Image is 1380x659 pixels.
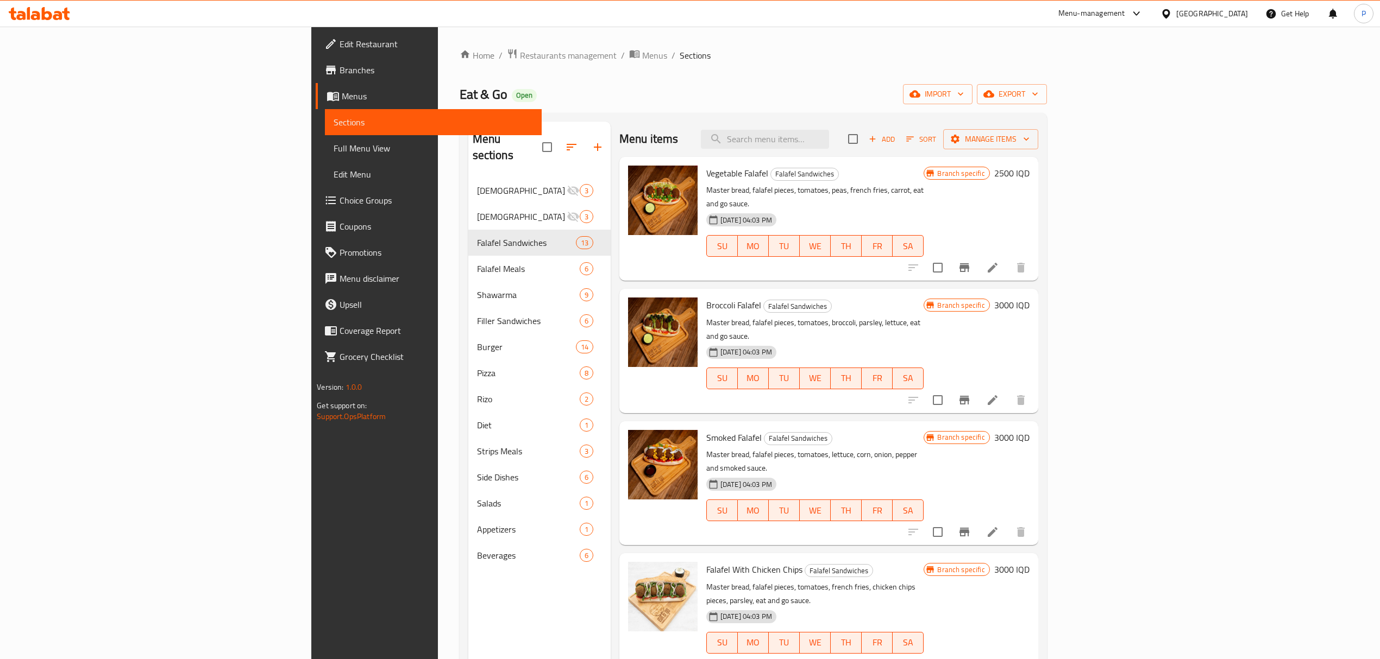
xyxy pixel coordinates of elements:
span: Select section [842,128,864,150]
button: FR [862,499,893,521]
span: Add [867,133,896,145]
button: SU [706,367,738,389]
span: Salads [477,497,580,510]
span: Manage items [952,132,1030,146]
a: Grocery Checklist [316,344,542,370]
a: Edit Menu [325,161,542,187]
span: export [986,87,1038,101]
span: Beverages [477,549,580,562]
nav: breadcrumb [460,48,1047,62]
span: 1 [580,420,593,430]
div: items [580,366,593,379]
div: Salads1 [468,490,611,516]
a: Menus [316,83,542,109]
span: Falafel With Chicken Chips [706,561,802,578]
button: SA [893,632,924,654]
div: Iftar Offers [477,184,567,197]
button: import [903,84,973,104]
span: TH [835,635,857,650]
div: items [580,523,593,536]
nav: Menu sections [468,173,611,573]
button: TU [769,499,800,521]
div: Beverages6 [468,542,611,568]
h6: 2500 IQD [994,166,1030,181]
button: Branch-specific-item [951,519,977,545]
span: Branches [340,64,533,77]
div: [GEOGRAPHIC_DATA] [1176,8,1248,20]
div: items [580,445,593,458]
button: MO [738,632,769,654]
div: Falafel Meals [477,262,580,275]
span: Branch specific [933,168,989,179]
svg: Inactive section [567,210,580,223]
span: Pizza [477,366,580,379]
span: Falafel Sandwiches [764,432,832,445]
span: Select to update [926,521,949,543]
button: TH [831,367,862,389]
span: WE [804,635,826,650]
span: Branch specific [933,300,989,311]
div: items [580,549,593,562]
div: Falafel Sandwiches13 [468,230,611,256]
span: import [912,87,964,101]
span: Select to update [926,389,949,411]
span: [DEMOGRAPHIC_DATA] Offers [477,184,567,197]
h6: 3000 IQD [994,430,1030,445]
div: items [580,497,593,510]
button: export [977,84,1047,104]
button: MO [738,235,769,257]
span: SU [711,238,733,254]
span: Filler Sandwiches [477,314,580,327]
span: Coverage Report [340,324,533,337]
a: Support.OpsPlatform [317,409,386,423]
span: Falafel Sandwiches [771,168,838,180]
span: Rizo [477,392,580,405]
button: Sort [904,131,939,148]
button: delete [1008,519,1034,545]
button: FR [862,235,893,257]
a: Restaurants management [507,48,617,62]
div: Falafel Sandwiches [805,564,873,577]
button: Manage items [943,129,1038,149]
div: Falafel Meals6 [468,256,611,282]
div: items [580,471,593,484]
li: / [621,49,625,62]
span: 14 [576,342,593,352]
span: Sort [906,133,936,145]
span: TH [835,238,857,254]
button: Branch-specific-item [951,387,977,413]
button: delete [1008,255,1034,281]
button: MO [738,499,769,521]
span: Side Dishes [477,471,580,484]
p: Master bread, falafel pieces, tomatoes, french fries, chicken chips pieces, parsley, eat and go s... [706,580,924,607]
span: 6 [580,550,593,561]
span: TH [835,503,857,518]
a: Edit menu item [986,525,999,538]
button: SA [893,235,924,257]
span: SA [897,635,919,650]
div: Falafel Sandwiches [477,236,576,249]
span: TU [773,635,795,650]
p: Master bread, falafel pieces, tomatoes, peas, french fries, carrot, eat and go sauce. [706,183,924,211]
span: TU [773,503,795,518]
a: Upsell [316,292,542,318]
button: FR [862,367,893,389]
span: Vegetable Falafel [706,165,768,181]
span: SA [897,503,919,518]
span: 1.0.0 [346,380,362,394]
span: 2 [580,394,593,404]
span: 13 [576,238,593,248]
span: 1 [580,498,593,509]
span: Choice Groups [340,194,533,207]
span: Sections [334,116,533,129]
span: Diet [477,419,580,432]
span: Shawarma [477,288,580,301]
span: [DEMOGRAPHIC_DATA] Offers [477,210,567,223]
span: Add item [864,131,899,148]
div: items [580,392,593,405]
button: TH [831,632,862,654]
span: 9 [580,290,593,300]
a: Full Menu View [325,135,542,161]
